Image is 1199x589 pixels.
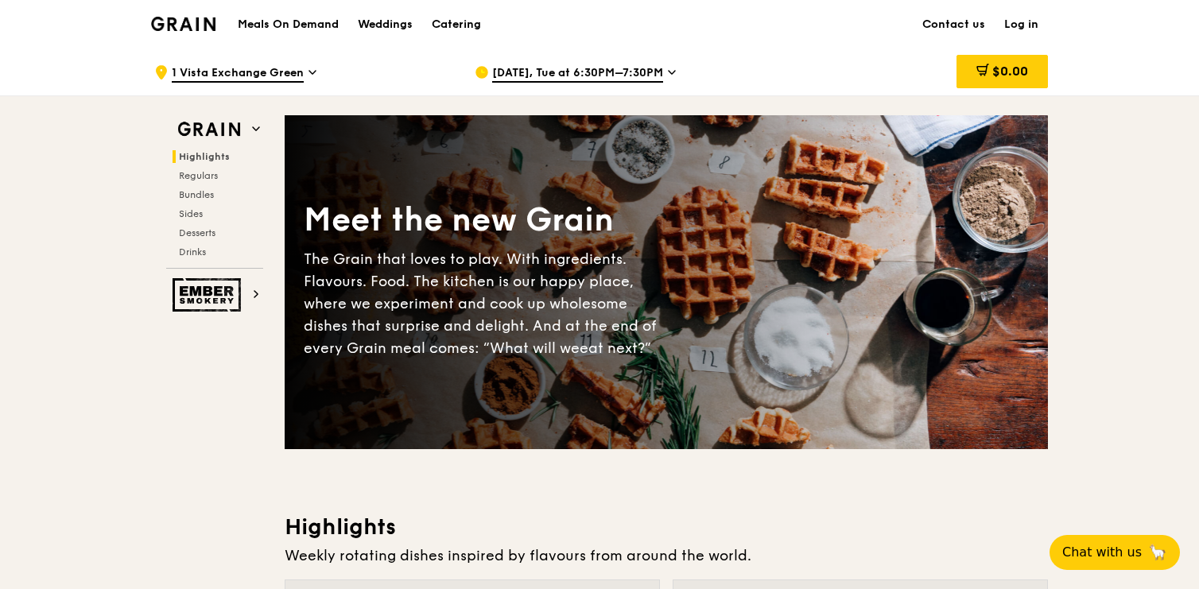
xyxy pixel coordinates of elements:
[172,65,304,83] span: 1 Vista Exchange Green
[348,1,422,48] a: Weddings
[995,1,1048,48] a: Log in
[179,189,214,200] span: Bundles
[304,248,666,359] div: The Grain that loves to play. With ingredients. Flavours. Food. The kitchen is our happy place, w...
[1062,543,1142,562] span: Chat with us
[422,1,491,48] a: Catering
[151,17,215,31] img: Grain
[285,513,1048,541] h3: Highlights
[173,278,246,312] img: Ember Smokery web logo
[304,199,666,242] div: Meet the new Grain
[179,151,230,162] span: Highlights
[913,1,995,48] a: Contact us
[992,64,1028,79] span: $0.00
[173,115,246,144] img: Grain web logo
[432,1,481,48] div: Catering
[179,246,206,258] span: Drinks
[358,1,413,48] div: Weddings
[179,227,215,238] span: Desserts
[238,17,339,33] h1: Meals On Demand
[179,208,203,219] span: Sides
[179,170,218,181] span: Regulars
[492,65,663,83] span: [DATE], Tue at 6:30PM–7:30PM
[1148,543,1167,562] span: 🦙
[1050,535,1180,570] button: Chat with us🦙
[285,544,1048,567] div: Weekly rotating dishes inspired by flavours from around the world.
[580,339,651,357] span: eat next?”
